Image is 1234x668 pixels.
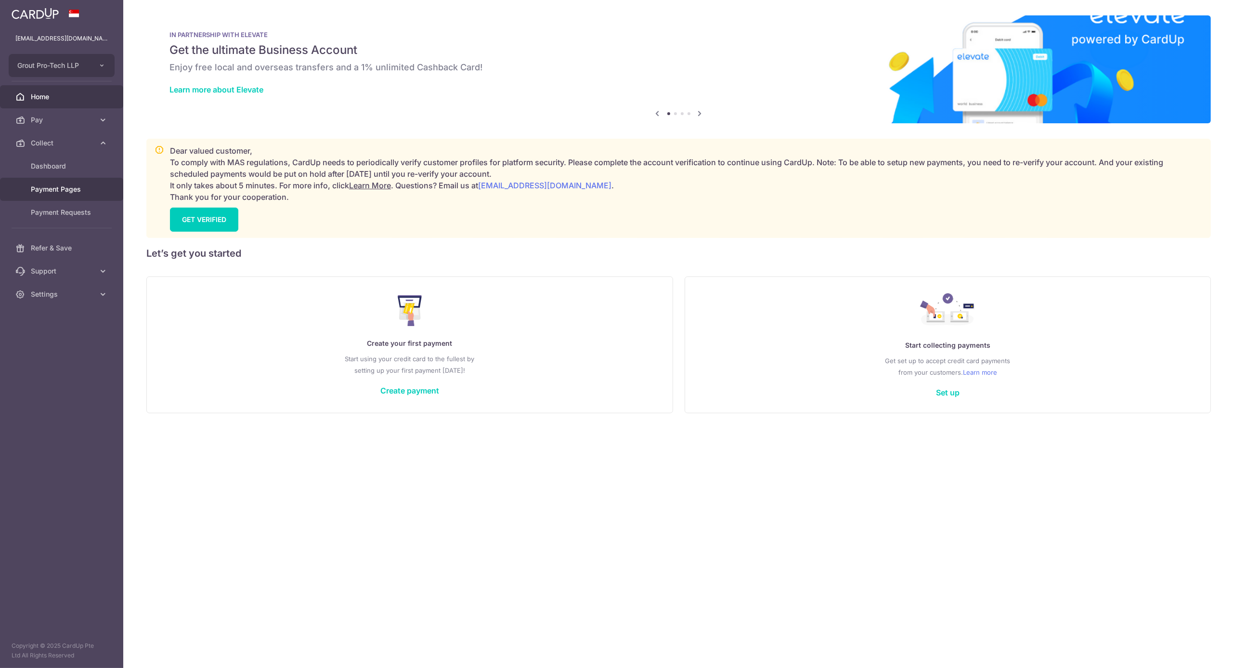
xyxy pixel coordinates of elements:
[963,367,997,378] a: Learn more
[170,208,238,232] a: GET VERIFIED
[398,295,422,326] img: Make Payment
[478,181,611,190] a: [EMAIL_ADDRESS][DOMAIN_NAME]
[31,115,94,125] span: Pay
[166,338,653,349] p: Create your first payment
[146,15,1211,123] img: Renovation banner
[31,243,94,253] span: Refer & Save
[936,388,960,397] a: Set up
[31,266,94,276] span: Support
[31,289,94,299] span: Settings
[31,92,94,102] span: Home
[349,181,391,190] a: Learn More
[31,208,94,217] span: Payment Requests
[704,355,1192,378] p: Get set up to accept credit card payments from your customers.
[31,138,94,148] span: Collect
[169,31,1188,39] p: IN PARTNERSHIP WITH ELEVATE
[31,184,94,194] span: Payment Pages
[170,145,1203,203] p: Dear valued customer, To comply with MAS regulations, CardUp needs to periodically verify custome...
[169,42,1188,58] h5: Get the ultimate Business Account
[17,61,89,70] span: Grout Pro-Tech LLP
[22,7,41,15] span: Help
[920,293,975,328] img: Collect Payment
[169,85,263,94] a: Learn more about Elevate
[380,386,439,395] a: Create payment
[31,161,94,171] span: Dashboard
[15,34,108,43] p: [EMAIL_ADDRESS][DOMAIN_NAME]
[146,246,1211,261] h5: Let’s get you started
[169,62,1188,73] h6: Enjoy free local and overseas transfers and a 1% unlimited Cashback Card!
[166,353,653,376] p: Start using your credit card to the fullest by setting up your first payment [DATE]!
[704,340,1192,351] p: Start collecting payments
[9,54,115,77] button: Grout Pro-Tech LLP
[12,8,59,19] img: CardUp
